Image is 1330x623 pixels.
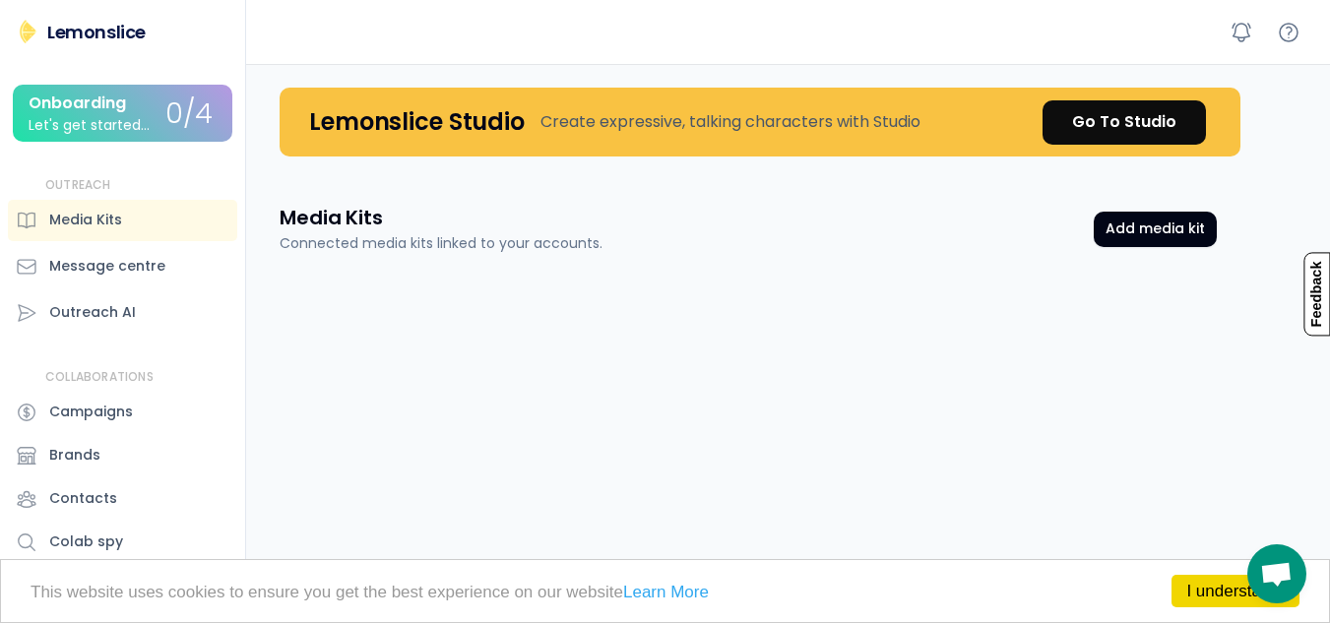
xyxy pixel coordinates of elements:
[623,583,709,601] a: Learn More
[16,20,39,43] img: Lemonslice
[49,256,165,277] div: Message centre
[29,118,150,133] div: Let's get started...
[45,369,154,386] div: COLLABORATIONS
[1072,110,1176,134] div: Go To Studio
[49,402,133,422] div: Campaigns
[309,106,525,137] h4: Lemonslice Studio
[45,177,111,194] div: OUTREACH
[1172,575,1299,607] a: I understand!
[49,531,123,552] div: Colab spy
[280,204,383,231] h3: Media Kits
[165,99,213,130] div: 0/4
[1094,212,1217,247] button: Add media kit
[1247,544,1306,603] a: Open chat
[49,445,100,466] div: Brands
[49,488,117,509] div: Contacts
[49,210,122,230] div: Media Kits
[1043,100,1206,145] a: Go To Studio
[280,233,602,254] div: Connected media kits linked to your accounts.
[29,94,126,112] div: Onboarding
[540,110,920,134] div: Create expressive, talking characters with Studio
[49,302,136,323] div: Outreach AI
[31,584,1299,600] p: This website uses cookies to ensure you get the best experience on our website
[47,20,146,44] div: Lemonslice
